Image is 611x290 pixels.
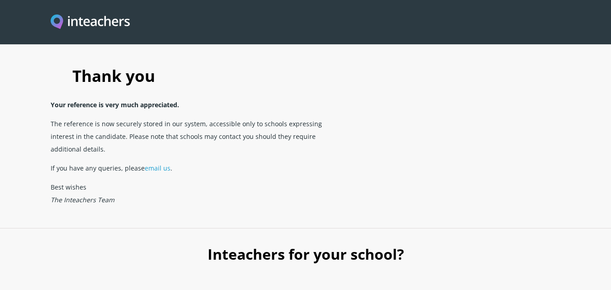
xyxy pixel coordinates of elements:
[51,195,114,204] em: The Inteachers Team
[145,164,171,172] a: email us
[51,14,130,30] a: Visit this site's homepage
[51,14,130,30] img: Inteachers
[51,158,344,177] p: If you have any queries, please .
[51,57,561,95] h1: Thank you
[51,114,344,158] p: The reference is now securely stored in our system, accessible only to schools expressing interes...
[51,177,344,209] p: Best wishes
[51,95,344,114] p: Your reference is very much appreciated.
